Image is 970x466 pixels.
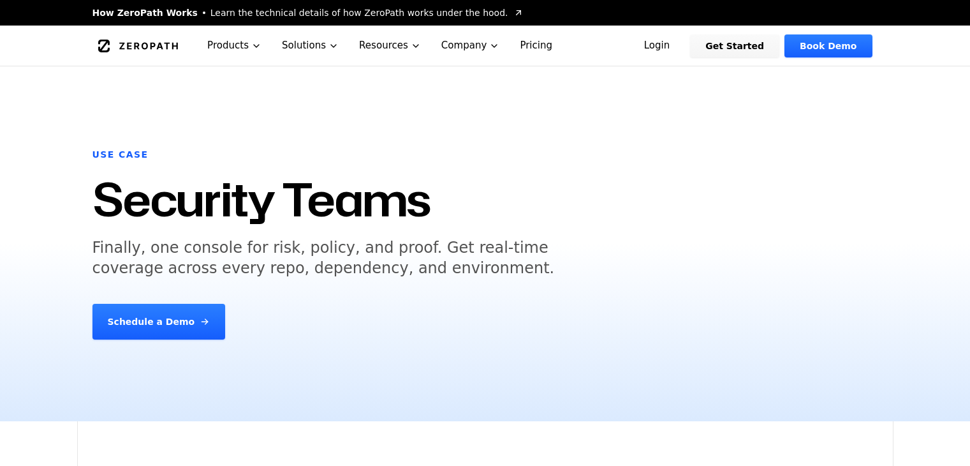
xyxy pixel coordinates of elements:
button: Solutions [272,26,349,66]
h5: Finally, one console for risk, policy, and proof. Get real-time coverage across every repo, depen... [92,237,582,278]
a: Login [629,34,686,57]
button: Resources [349,26,431,66]
a: Book Demo [784,34,872,57]
a: Get Started [690,34,779,57]
a: Schedule a Demo [92,304,226,340]
button: Company [431,26,510,66]
nav: Global [77,26,893,66]
a: How ZeroPath WorksLearn the technical details of how ZeroPath works under the hood. [92,6,524,19]
h1: Security Teams [92,176,430,222]
span: Learn the technical details of how ZeroPath works under the hood. [210,6,508,19]
h6: Use Case [92,148,149,161]
button: Products [197,26,272,66]
a: Pricing [510,26,562,66]
span: How ZeroPath Works [92,6,198,19]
